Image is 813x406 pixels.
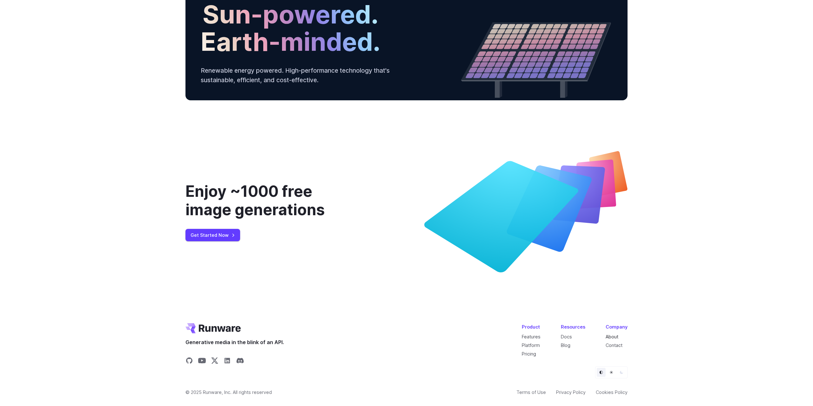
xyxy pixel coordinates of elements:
button: Default [597,368,606,377]
div: Company [606,323,628,330]
a: Share on Discord [236,357,244,366]
ul: Theme selector [595,366,628,378]
a: Cookies Policy [596,389,628,396]
div: Product [522,323,541,330]
a: Share on YouTube [198,357,206,366]
a: Terms of Use [516,389,546,396]
a: Features [522,334,541,339]
a: Contact [606,343,622,348]
a: Platform [522,343,540,348]
div: Enjoy ~1000 free image generations [185,182,358,219]
a: Get Started Now [185,229,240,241]
a: Go to / [185,323,241,333]
span: © 2025 Runware, Inc. All rights reserved [185,389,272,396]
a: Privacy Policy [556,389,586,396]
button: Light [607,368,616,377]
h2: Sun-powered. Earth-minded. [201,1,380,56]
a: Share on GitHub [185,357,193,366]
p: Renewable energy powered. High-performance technology that's sustainable, efficient, and cost-eff... [201,66,406,85]
span: Generative media in the blink of an API. [185,338,284,347]
a: Pricing [522,351,536,356]
a: About [606,334,618,339]
a: Docs [561,334,572,339]
button: Dark [617,368,626,377]
a: Share on X [211,357,218,366]
a: Blog [561,343,570,348]
a: Share on LinkedIn [224,357,231,366]
div: Resources [561,323,585,330]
